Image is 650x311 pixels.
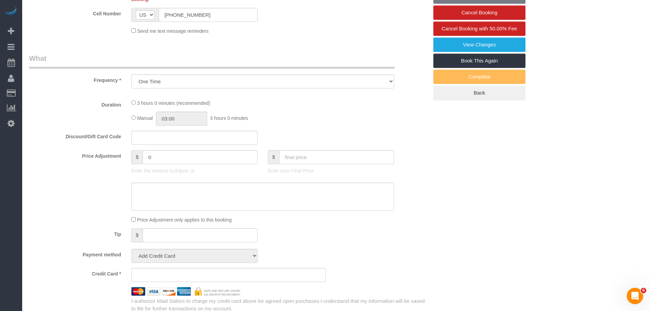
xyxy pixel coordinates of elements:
[24,150,126,159] label: Price Adjustment
[137,272,320,278] iframe: Secure card payment input frame
[29,53,395,69] legend: What
[4,7,18,16] img: Automaid Logo
[137,115,153,121] span: Manual
[24,249,126,258] label: Payment method
[131,150,143,164] span: $
[627,288,643,304] iframe: Intercom live chat
[131,228,143,242] span: $
[137,217,232,223] span: Price Adjustment only applies to this booking
[433,86,525,100] a: Back
[433,5,525,20] a: Cancel Booking
[433,22,525,36] a: Cancel Booking with 50.00% Fee
[137,100,210,106] span: 3 hours 0 minutes (recommended)
[24,8,126,17] label: Cell Number
[641,288,646,293] span: 6
[24,131,126,140] label: Discount/Gift Card Code
[442,26,517,31] span: Cancel Booking with 50.00% Fee
[24,268,126,277] label: Credit Card *
[24,74,126,84] label: Frequency *
[433,54,525,68] a: Book This Again
[24,99,126,108] label: Duration
[126,287,246,296] img: credit cards
[433,38,525,52] a: View Changes
[210,115,248,121] span: 3 hours 0 minutes
[131,167,258,174] p: Enter the Amount to Adjust, or
[268,150,279,164] span: $
[137,28,208,34] span: Send me text message reminders
[268,167,394,174] p: Enter your Final Price
[24,228,126,238] label: Tip
[159,8,258,22] input: Cell Number
[279,150,394,164] input: final price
